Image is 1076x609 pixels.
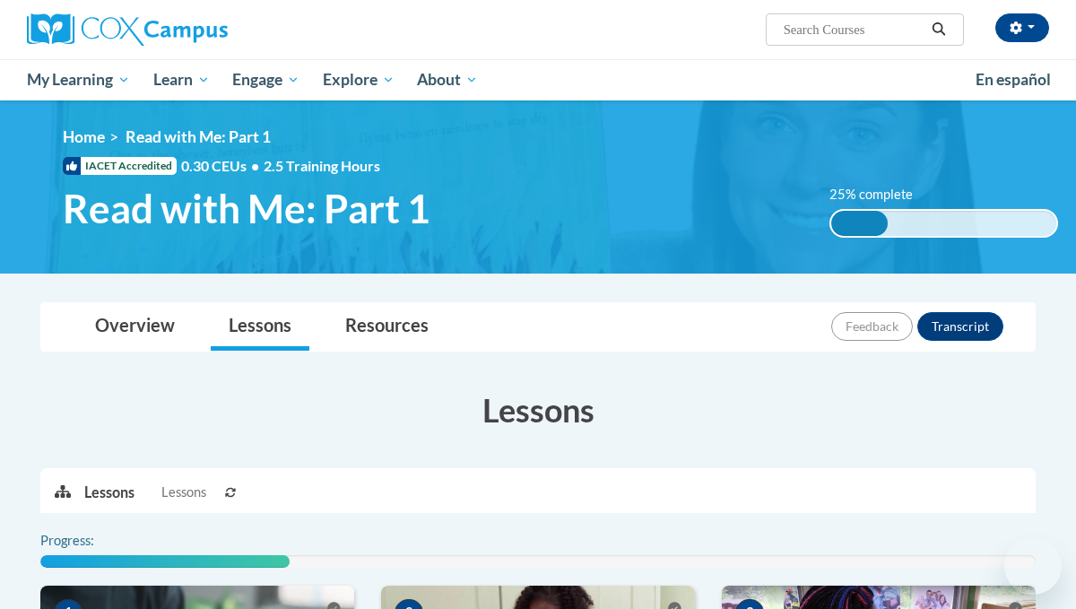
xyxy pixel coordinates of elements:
input: Search Courses [782,19,925,40]
span: Lessons [161,483,206,502]
a: My Learning [15,59,142,100]
span: Engage [232,69,299,91]
a: Cox Campus [27,13,350,46]
h3: Lessons [40,387,1036,432]
span: My Learning [27,69,130,91]
iframe: Button to launch messaging window [1004,537,1062,595]
a: Resources [327,303,447,351]
span: Explore [323,69,395,91]
span: • [251,157,259,174]
img: Cox Campus [27,13,228,46]
button: Account Settings [995,13,1049,42]
a: Learn [142,59,221,100]
a: Lessons [211,303,309,351]
button: Transcript [917,312,1003,341]
div: Main menu [13,59,1063,100]
span: 0.30 CEUs [181,156,264,176]
a: About [406,59,490,100]
span: Read with Me: Part 1 [126,127,271,146]
a: Engage [221,59,311,100]
span: En español [976,70,1051,89]
span: Learn [153,69,210,91]
a: Home [63,127,105,146]
a: Explore [311,59,406,100]
button: Feedback [831,312,913,341]
button: Search [925,19,952,40]
span: Read with Me: Part 1 [63,185,430,232]
span: About [417,69,478,91]
span: 2.5 Training Hours [264,157,380,174]
span: IACET Accredited [63,157,177,175]
p: Lessons [84,483,134,502]
div: 25% complete [831,211,888,236]
label: 25% complete [829,185,933,204]
a: En español [964,61,1063,99]
label: Progress: [40,531,143,551]
a: Overview [77,303,193,351]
